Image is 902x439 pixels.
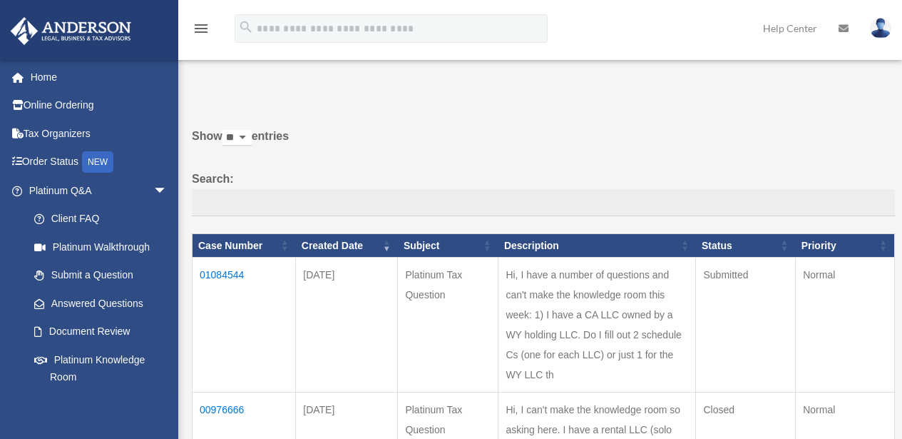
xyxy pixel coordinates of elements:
[10,176,182,205] a: Platinum Q&Aarrow_drop_down
[193,233,296,258] th: Case Number: activate to sort column ascending
[192,189,895,216] input: Search:
[296,233,398,258] th: Created Date: activate to sort column ascending
[498,258,696,393] td: Hi, I have a number of questions and can't make the knowledge room this week: 1) I have a CA LLC ...
[193,258,296,393] td: 01084544
[870,18,891,39] img: User Pic
[498,233,696,258] th: Description: activate to sort column ascending
[193,20,210,37] i: menu
[20,345,182,391] a: Platinum Knowledge Room
[192,126,895,161] label: Show entries
[796,258,895,393] td: Normal
[696,258,796,393] td: Submitted
[796,233,895,258] th: Priority: activate to sort column ascending
[6,17,135,45] img: Anderson Advisors Platinum Portal
[20,233,182,261] a: Platinum Walkthrough
[222,130,252,146] select: Showentries
[10,148,189,177] a: Order StatusNEW
[10,119,189,148] a: Tax Organizers
[192,169,895,216] label: Search:
[20,205,182,233] a: Client FAQ
[153,176,182,206] span: arrow_drop_down
[398,258,498,393] td: Platinum Tax Question
[696,233,796,258] th: Status: activate to sort column ascending
[10,91,189,120] a: Online Ordering
[193,25,210,37] a: menu
[20,261,182,290] a: Submit a Question
[398,233,498,258] th: Subject: activate to sort column ascending
[10,63,189,91] a: Home
[238,19,254,35] i: search
[20,318,182,346] a: Document Review
[20,289,175,318] a: Answered Questions
[296,258,398,393] td: [DATE]
[82,151,113,173] div: NEW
